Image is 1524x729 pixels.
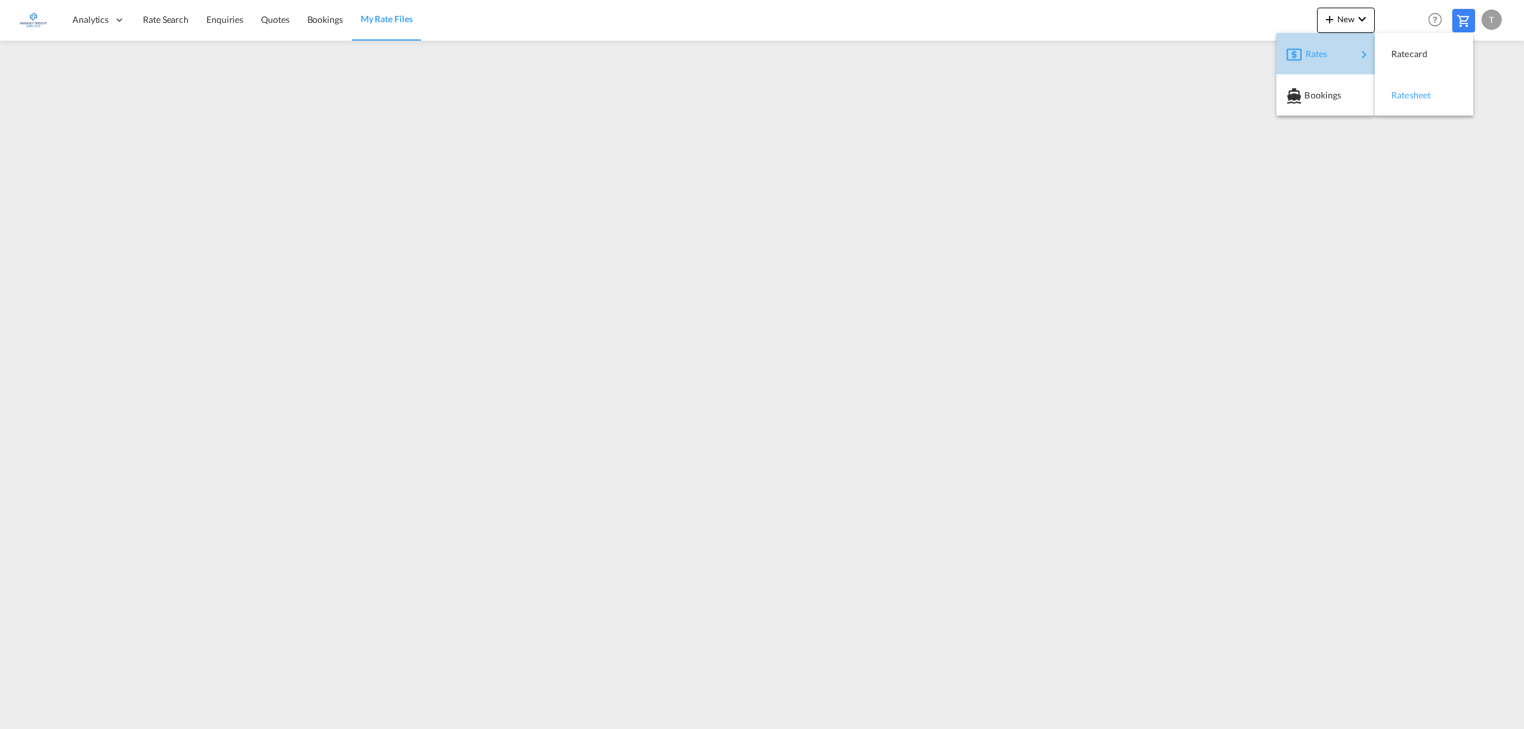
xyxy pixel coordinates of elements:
[1385,38,1463,70] div: Ratecard
[1391,83,1405,108] span: Ratesheet
[1306,41,1321,67] span: Rates
[1287,79,1365,111] div: Bookings
[1304,83,1318,108] span: Bookings
[1391,41,1405,67] span: Ratecard
[1385,79,1463,111] div: Ratesheet
[1356,47,1372,62] md-icon: icon-chevron-right
[1276,74,1375,116] button: Bookings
